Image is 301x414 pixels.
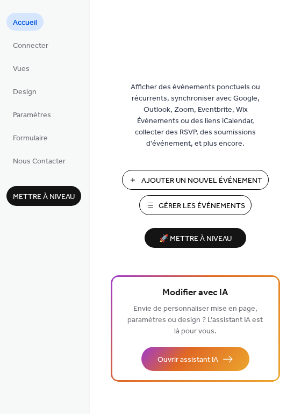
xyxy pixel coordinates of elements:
[6,186,81,206] button: Mettre à niveau
[6,129,54,146] a: Formulaire
[123,82,268,149] span: Afficher des événements ponctuels ou récurrents, synchroniser avec Google, Outlook, Zoom, Eventbr...
[13,87,37,98] span: Design
[13,133,48,144] span: Formulaire
[122,170,269,190] button: Ajouter Un Nouvel Événement
[159,201,245,212] span: Gérer les Événements
[139,195,252,215] button: Gérer les Événements
[13,63,30,75] span: Vues
[162,285,228,301] span: Modifier avec IA
[13,110,51,121] span: Paramètres
[6,105,58,123] a: Paramètres
[6,36,55,54] a: Connecter
[13,191,75,203] span: Mettre à niveau
[6,152,72,169] a: Nous Contacter
[157,354,218,366] span: Ouvrir assistant IA
[6,82,43,100] a: Design
[141,347,249,371] button: Ouvrir assistant IA
[127,302,263,339] span: Envie de personnaliser mise en page, paramètres ou design ? L’assistant IA est là pour vous.
[151,232,240,246] span: 🚀 Mettre à niveau
[13,40,48,52] span: Connecter
[13,156,66,167] span: Nous Contacter
[145,228,246,248] button: 🚀 Mettre à niveau
[6,59,36,77] a: Vues
[13,17,37,28] span: Accueil
[141,175,262,187] span: Ajouter Un Nouvel Événement
[6,13,44,31] a: Accueil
